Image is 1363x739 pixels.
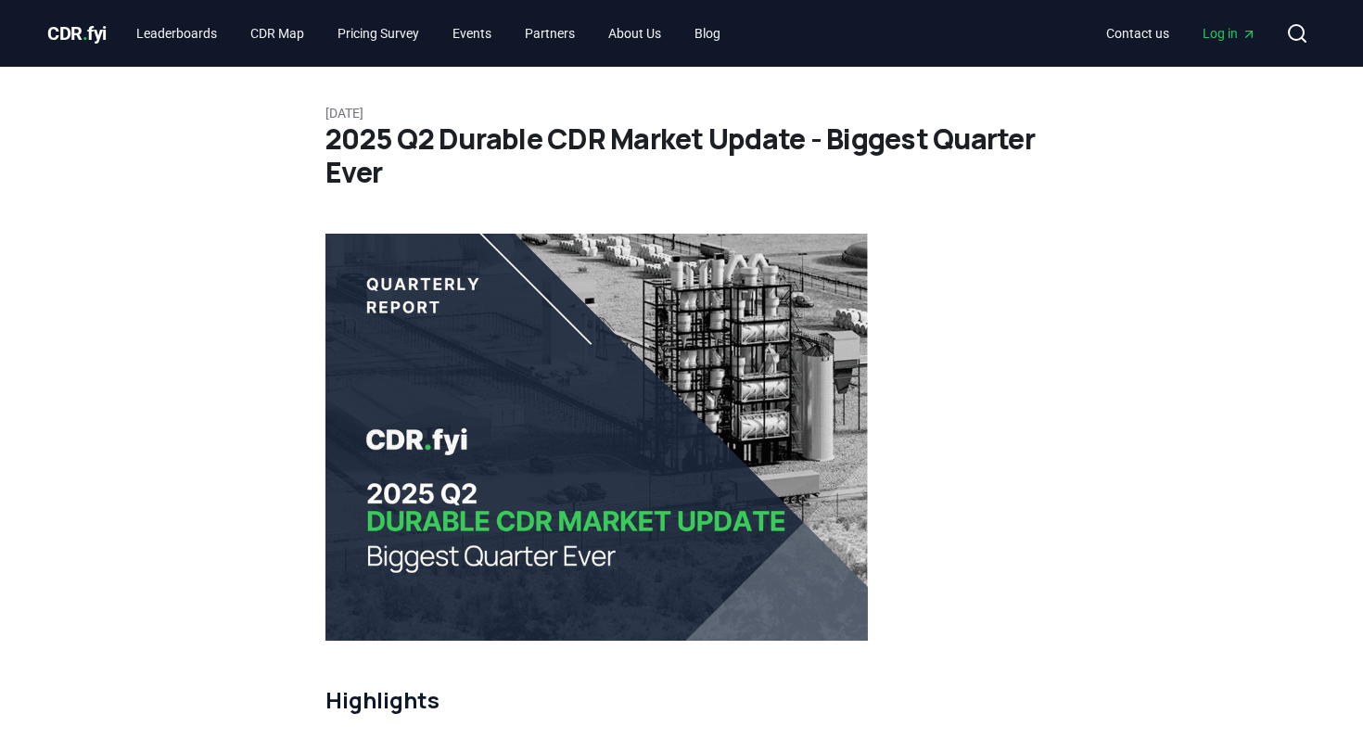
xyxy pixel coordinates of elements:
[47,20,107,46] a: CDR.fyi
[325,104,1038,122] p: [DATE]
[1188,17,1271,50] a: Log in
[325,685,868,715] h2: Highlights
[438,17,506,50] a: Events
[510,17,590,50] a: Partners
[323,17,434,50] a: Pricing Survey
[325,234,868,641] img: blog post image
[121,17,735,50] nav: Main
[1203,24,1256,43] span: Log in
[680,17,735,50] a: Blog
[593,17,676,50] a: About Us
[1091,17,1184,50] a: Contact us
[236,17,319,50] a: CDR Map
[325,122,1038,189] h1: 2025 Q2 Durable CDR Market Update - Biggest Quarter Ever
[1091,17,1271,50] nav: Main
[47,22,107,45] span: CDR fyi
[83,22,88,45] span: .
[121,17,232,50] a: Leaderboards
